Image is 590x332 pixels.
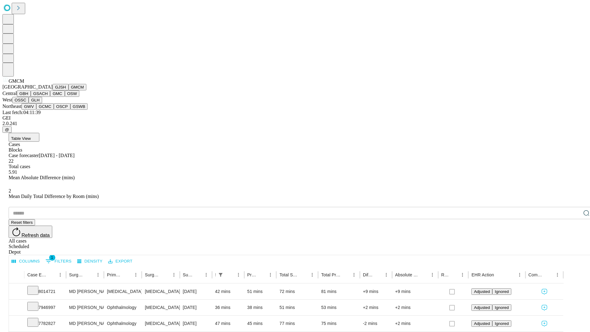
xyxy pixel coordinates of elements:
button: Menu [170,271,178,279]
button: Show filters [216,271,225,279]
span: Adjusted [474,305,490,310]
span: Adjusted [474,289,490,294]
button: Menu [234,271,243,279]
button: Menu [308,271,317,279]
div: Comments [529,272,544,277]
div: 42 mins [215,284,241,299]
div: GEI [2,115,588,121]
div: 36 mins [215,300,241,315]
div: MD [PERSON_NAME] [PERSON_NAME] [69,316,101,331]
button: Menu [56,271,65,279]
div: [MEDICAL_DATA] MECHANICAL [MEDICAL_DATA] APPROACH [145,300,176,315]
span: Ignored [495,305,509,310]
button: GMC [50,90,65,97]
div: MD [PERSON_NAME] [PERSON_NAME] Md [69,284,101,299]
div: 38 mins [247,300,273,315]
div: 75 mins [321,316,357,331]
span: Ignored [495,289,509,294]
div: Case Epic Id [27,272,47,277]
div: Total Predicted Duration [321,272,340,277]
div: [DATE] [183,300,209,315]
button: Sort [161,271,170,279]
span: Central [2,91,17,96]
button: GMCM [69,84,86,90]
div: 7782827 [27,316,63,331]
span: Adjusted [474,321,490,326]
span: Refresh data [22,233,50,238]
span: Total cases [9,164,30,169]
span: @ [5,127,9,132]
button: Menu [132,271,140,279]
div: 51 mins [247,284,273,299]
button: GJSH [53,84,69,90]
button: GCMC [36,103,54,110]
div: Primary Service [107,272,122,277]
div: Surgery Date [183,272,193,277]
button: Sort [373,271,382,279]
div: EHR Action [471,272,494,277]
button: OSSC [12,97,29,103]
button: Menu [94,271,102,279]
button: Ignored [492,320,511,327]
div: 72 mins [279,284,315,299]
button: Select columns [10,257,41,266]
button: Sort [495,271,503,279]
span: 1 [49,255,55,261]
div: 2.0.241 [2,121,588,126]
button: Table View [9,133,39,142]
button: Menu [515,271,524,279]
span: Case forecaster [9,153,39,158]
div: +2 mins [395,300,435,315]
div: [MEDICAL_DATA] [107,284,139,299]
span: Mean Absolute Difference (mins) [9,175,75,180]
div: Scheduled In Room Duration [215,272,216,277]
div: 81 mins [321,284,357,299]
div: MD [PERSON_NAME] [PERSON_NAME] [69,300,101,315]
div: +2 mins [363,300,389,315]
div: [DATE] [183,316,209,331]
div: 47 mins [215,316,241,331]
button: Ignored [492,288,511,295]
button: Ignored [492,304,511,311]
span: 5.91 [9,169,17,175]
button: Menu [202,271,210,279]
div: Surgeon Name [69,272,85,277]
button: Adjusted [471,304,492,311]
button: GSWB [70,103,88,110]
button: OSCP [54,103,70,110]
button: Expand [12,287,21,297]
div: [MEDICAL_DATA] [MEDICAL_DATA] SIMPLE OR SINGLE [145,284,176,299]
button: Sort [341,271,350,279]
div: -2 mins [363,316,389,331]
button: GWV [22,103,36,110]
div: Total Scheduled Duration [279,272,299,277]
button: Export [107,257,134,266]
div: 1 active filter [216,271,225,279]
button: Sort [450,271,458,279]
button: @ [2,126,12,133]
div: [DATE] [183,284,209,299]
span: Mean Daily Total Difference by Room (mins) [9,194,99,199]
div: +9 mins [395,284,435,299]
button: Sort [85,271,94,279]
button: OSW [65,90,80,97]
div: 51 mins [279,300,315,315]
div: +9 mins [363,284,389,299]
div: Difference [363,272,373,277]
span: Northeast [2,104,22,109]
button: Show filters [44,256,73,266]
button: Sort [226,271,234,279]
div: Ophthalmology [107,300,139,315]
button: Expand [12,318,21,329]
div: 8014721 [27,284,63,299]
span: [GEOGRAPHIC_DATA] [2,84,53,89]
button: Menu [458,271,467,279]
button: Menu [266,271,275,279]
button: Menu [428,271,437,279]
button: Sort [258,271,266,279]
div: Resolved in EHR [441,272,449,277]
button: Reset filters [9,219,35,226]
button: Sort [47,271,56,279]
div: 45 mins [247,316,273,331]
span: Last fetch: 04:11:39 [2,110,41,115]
